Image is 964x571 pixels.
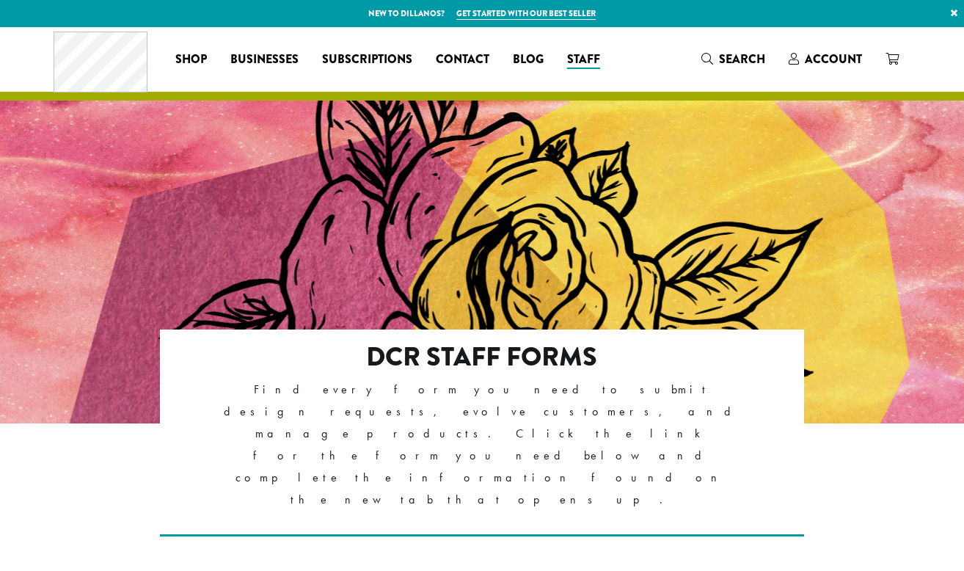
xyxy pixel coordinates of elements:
a: Shop [164,48,219,71]
a: Staff [555,48,612,71]
span: Businesses [230,51,299,69]
span: Account [805,51,862,68]
a: Search [690,47,777,71]
p: Find every form you need to submit design requests, evolve customers, and manage products. Click ... [224,379,741,511]
h2: DCR Staff Forms [224,341,741,373]
span: Subscriptions [322,51,412,69]
span: Blog [513,51,544,69]
span: Search [719,51,765,68]
span: Staff [567,51,600,69]
a: Get started with our best seller [456,7,596,20]
span: Shop [175,51,207,69]
span: Contact [436,51,489,69]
